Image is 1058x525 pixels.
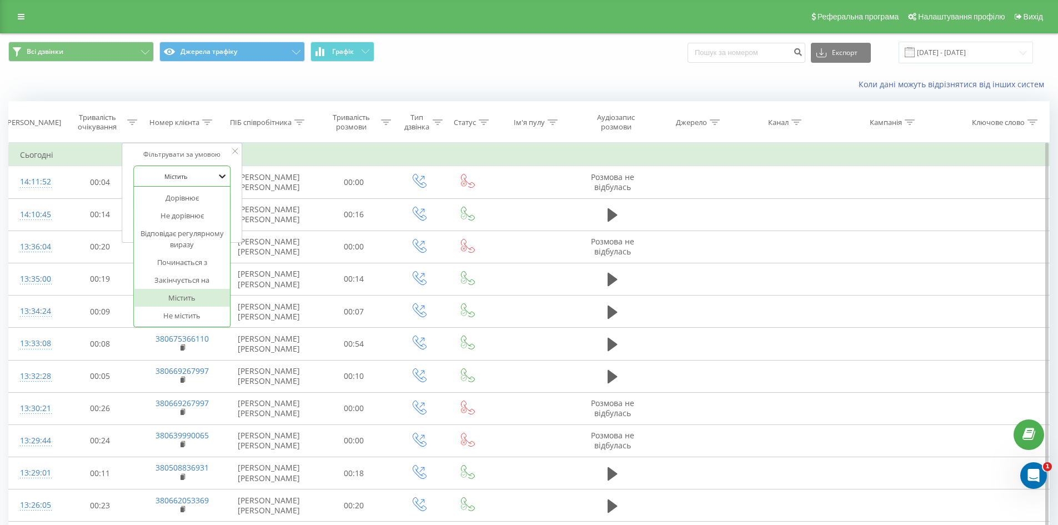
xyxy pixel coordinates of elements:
td: 00:00 [314,166,394,198]
span: Графік [332,48,354,56]
div: 13:34:24 [20,301,49,322]
span: Розмова не відбулась [591,236,634,257]
div: Кампанія [870,118,902,127]
div: Фільтрувати за умовою [133,149,231,160]
td: [PERSON_NAME] [PERSON_NAME] [224,457,314,489]
div: Джерело [676,118,707,127]
td: [PERSON_NAME] [PERSON_NAME] [224,328,314,360]
div: 13:26:05 [20,494,49,516]
td: 00:07 [314,296,394,328]
div: 13:33:08 [20,333,49,354]
td: 00:14 [60,198,141,231]
span: Розмова не відбулась [591,172,634,192]
span: Всі дзвінки [27,47,63,56]
a: 380675366110 [156,333,209,344]
td: [PERSON_NAME] [PERSON_NAME] [224,489,314,522]
span: 1 [1043,462,1052,471]
div: 13:35:00 [20,268,49,290]
a: 380639990065 [156,430,209,441]
div: 14:11:52 [20,171,49,193]
td: [PERSON_NAME] [PERSON_NAME] [224,198,314,231]
td: [PERSON_NAME] [PERSON_NAME] [224,424,314,457]
span: Реферальна програма [818,12,899,21]
div: Починається з [134,253,230,271]
iframe: Intercom live chat [1020,462,1047,489]
input: Пошук за номером [688,43,805,63]
div: 13:36:04 [20,236,49,258]
td: 00:20 [60,231,141,263]
td: Сьогодні [9,144,1050,166]
button: Всі дзвінки [8,42,154,62]
td: 00:11 [60,457,141,489]
td: 00:00 [314,231,394,263]
span: Налаштування профілю [918,12,1005,21]
div: Відповідає регулярному виразу [134,224,230,253]
div: Тривалість очікування [70,113,125,132]
td: 00:08 [60,328,141,360]
div: Статус [454,118,476,127]
td: 00:26 [60,392,141,424]
div: Ім'я пулу [514,118,545,127]
div: 13:29:01 [20,462,49,484]
div: 13:30:21 [20,398,49,419]
div: Ключове слово [972,118,1025,127]
div: Канал [768,118,789,127]
span: Розмова не відбулась [591,430,634,451]
td: 00:23 [60,489,141,522]
div: Містить [134,289,230,307]
td: 00:10 [314,360,394,392]
a: 380669267997 [156,366,209,376]
div: 13:29:44 [20,430,49,452]
td: [PERSON_NAME] [PERSON_NAME] [224,360,314,392]
td: 00:18 [314,457,394,489]
div: Тривалість розмови [324,113,379,132]
a: Коли дані можуть відрізнятися вiд інших систем [859,79,1050,89]
div: Закінчується на [134,271,230,289]
div: Не містить [134,307,230,324]
td: 00:24 [60,424,141,457]
td: 00:05 [60,360,141,392]
div: Номер клієнта [149,118,199,127]
a: 380669267997 [156,398,209,408]
td: [PERSON_NAME] [PERSON_NAME] [224,263,314,295]
td: 00:00 [314,424,394,457]
a: 380508836931 [156,462,209,473]
a: 380662053369 [156,495,209,506]
div: Аудіозапис розмови [584,113,648,132]
td: [PERSON_NAME] [PERSON_NAME] [224,392,314,424]
button: Графік [310,42,374,62]
td: [PERSON_NAME] [PERSON_NAME] [224,296,314,328]
div: [PERSON_NAME] [5,118,61,127]
button: Джерела трафіку [159,42,305,62]
div: ПІБ співробітника [230,118,292,127]
td: 00:14 [314,263,394,295]
td: 00:19 [60,263,141,295]
div: 13:32:28 [20,366,49,387]
td: 00:00 [314,392,394,424]
td: 00:16 [314,198,394,231]
td: 00:54 [314,328,394,360]
div: 14:10:45 [20,204,49,226]
td: [PERSON_NAME] [PERSON_NAME] [224,166,314,198]
td: [PERSON_NAME] [PERSON_NAME] [224,231,314,263]
button: Експорт [811,43,871,63]
span: Вихід [1024,12,1043,21]
div: Не дорівнює [134,207,230,224]
td: 00:04 [60,166,141,198]
span: Розмова не відбулась [591,398,634,418]
td: 00:20 [314,489,394,522]
div: Тип дзвінка [404,113,430,132]
div: Дорівнює [134,189,230,207]
td: 00:09 [60,296,141,328]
